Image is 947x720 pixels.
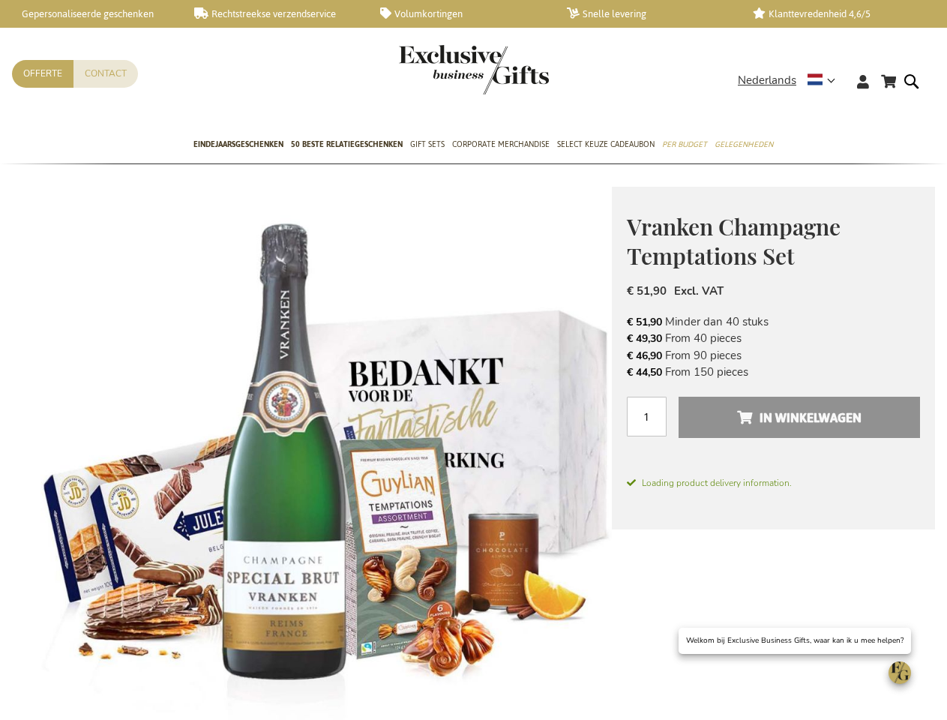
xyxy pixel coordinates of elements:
a: Gepersonaliseerde geschenken [7,7,170,20]
a: Gift Sets [410,127,445,164]
span: € 46,90 [627,349,662,363]
span: Excl. VAT [674,283,724,298]
a: 50 beste relatiegeschenken [291,127,403,164]
span: Eindejaarsgeschenken [193,136,283,152]
span: Nederlands [738,72,796,89]
a: Corporate Merchandise [452,127,550,164]
span: € 49,30 [627,331,662,346]
a: Rechtstreekse verzendservice [194,7,357,20]
input: Aantal [627,397,667,436]
span: Vranken Champagne Temptations Set [627,211,841,271]
li: From 40 pieces [627,330,920,346]
a: Select Keuze Cadeaubon [557,127,655,164]
a: Gelegenheden [715,127,773,164]
span: € 44,50 [627,365,662,379]
span: Per Budget [662,136,707,152]
a: Snelle levering [567,7,730,20]
a: Volumkortingen [380,7,543,20]
a: Klanttevredenheid 4,6/5 [753,7,916,20]
span: € 51,90 [627,283,667,298]
li: Minder dan 40 stuks [627,313,920,330]
span: Gelegenheden [715,136,773,152]
a: Contact [73,60,138,88]
span: Select Keuze Cadeaubon [557,136,655,152]
span: Loading product delivery information. [627,476,920,490]
span: € 51,90 [627,315,662,329]
img: Exclusive Business gifts logo [399,45,549,94]
li: From 150 pieces [627,364,920,380]
a: Eindejaarsgeschenken [193,127,283,164]
span: Gift Sets [410,136,445,152]
a: Offerte [12,60,73,88]
span: Corporate Merchandise [452,136,550,152]
a: store logo [399,45,474,94]
a: Per Budget [662,127,707,164]
li: From 90 pieces [627,347,920,364]
span: 50 beste relatiegeschenken [291,136,403,152]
